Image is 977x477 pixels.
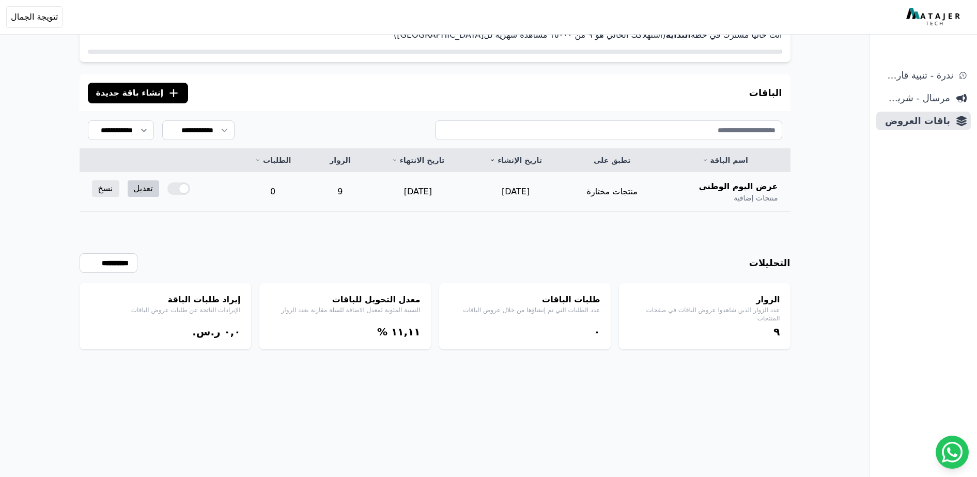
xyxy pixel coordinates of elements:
td: منتجات مختارة [565,172,660,212]
td: [DATE] [467,172,565,212]
p: عدد الطلبات التي تم إنشاؤها من خلال عروض الباقات [449,306,600,314]
button: إنشاء باقة جديدة [88,83,189,103]
p: الإيرادات الناتجة عن طلبات عروض الباقات [90,306,241,314]
h3: التحليلات [749,256,790,270]
td: 0 [235,172,312,212]
button: تتويجة الجمال [6,6,63,28]
span: % [377,326,387,338]
td: [DATE] [369,172,467,212]
span: باقات العروض [880,114,950,128]
a: تاريخ الانتهاء [381,155,455,165]
span: ر.س. [192,326,220,338]
h4: طلبات الباقات [449,294,600,306]
span: ندرة - تنبية قارب علي النفاذ [880,68,953,83]
p: النسبة المئوية لمعدل الاضافة للسلة مقارنة بعدد الزوار [270,306,421,314]
h4: إيراد طلبات الباقة [90,294,241,306]
a: تعديل [128,180,159,197]
a: تاريخ الإنشاء [479,155,552,165]
th: تطبق على [565,149,660,172]
span: عرض اليوم الوطني [699,180,778,193]
a: نسخ [92,180,119,197]
h3: الباقات [749,86,782,100]
div: ۰ [449,325,600,339]
span: منتجات إضافية [734,193,778,203]
bdi: ١١,١١ [391,326,420,338]
p: أنت حاليا مشترك في خطة (استهلاكك الحالي هو ٩ من ١٥۰۰۰ مشاهدة شهرية لل[GEOGRAPHIC_DATA]) [88,29,782,41]
span: مرسال - شريط دعاية [880,91,950,105]
bdi: ۰,۰ [224,326,240,338]
strong: البداية [665,30,690,40]
h4: الزوار [629,294,780,306]
a: اسم الباقة [672,155,778,165]
h4: معدل التحويل للباقات [270,294,421,306]
span: إنشاء باقة جديدة [96,87,164,99]
td: 9 [312,172,369,212]
img: MatajerTech Logo [906,8,963,26]
p: عدد الزوار الذين شاهدوا عروض الباقات في صفحات المنتجات [629,306,780,322]
a: الطلبات [247,155,299,165]
div: ٩ [629,325,780,339]
th: الزوار [312,149,369,172]
span: تتويجة الجمال [11,11,58,23]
